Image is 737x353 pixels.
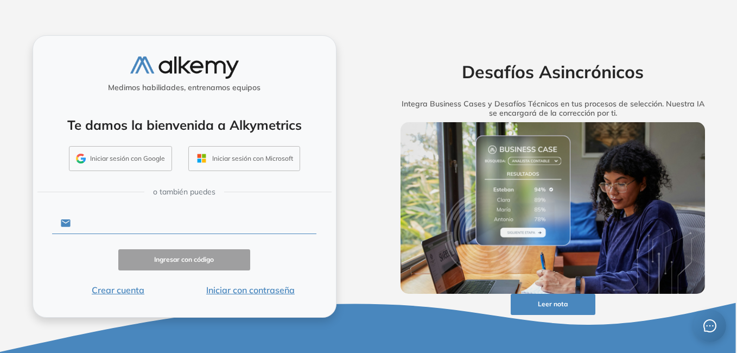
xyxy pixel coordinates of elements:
img: img-more-info [401,122,706,294]
h5: Integra Business Cases y Desafíos Técnicos en tus procesos de selección. Nuestra IA se encargará ... [384,99,722,118]
button: Leer nota [511,294,595,315]
button: Iniciar sesión con Google [69,146,172,171]
button: Iniciar sesión con Microsoft [188,146,300,171]
img: OUTLOOK_ICON [195,152,208,165]
h2: Desafíos Asincrónicos [384,61,722,82]
h5: Medimos habilidades, entrenamos equipos [37,83,332,92]
img: GMAIL_ICON [76,154,86,163]
span: message [703,319,716,332]
span: o también puedes [153,186,215,198]
button: Crear cuenta [52,283,185,297]
h4: Te damos la bienvenida a Alkymetrics [47,117,322,133]
img: logo-alkemy [130,56,239,79]
button: Iniciar con contraseña [184,283,316,297]
button: Ingresar con código [118,249,251,270]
